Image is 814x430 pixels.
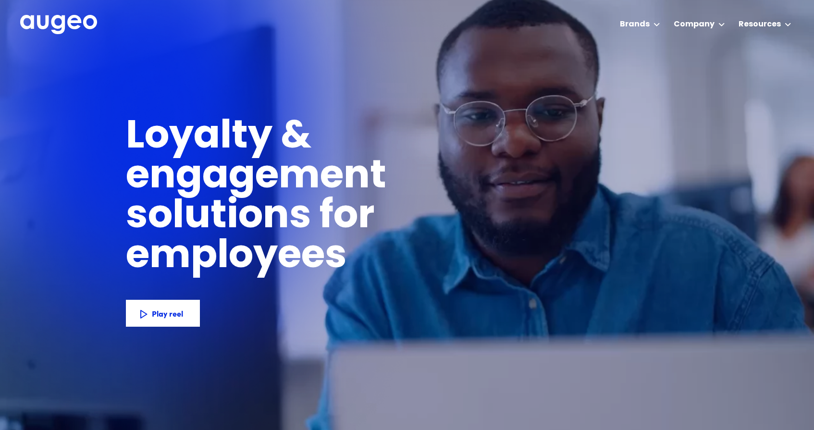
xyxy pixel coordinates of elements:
img: Augeo's full logo in white. [20,15,97,35]
h1: employees [126,237,364,277]
div: Company [674,19,715,30]
div: Brands [620,19,650,30]
a: home [20,15,97,35]
h1: Loyalty & engagement solutions for [126,118,541,237]
a: Play reel [126,300,200,327]
div: Resources [739,19,781,30]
